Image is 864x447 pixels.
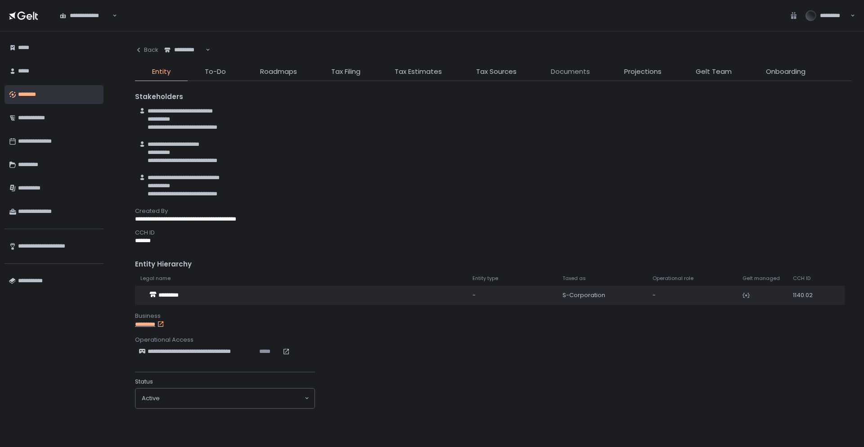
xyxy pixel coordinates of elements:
[793,275,810,282] span: CCH ID
[135,207,851,215] div: Created By
[111,11,112,20] input: Search for option
[472,291,552,299] div: -
[742,275,780,282] span: Gelt managed
[135,92,851,102] div: Stakeholders
[135,388,315,408] div: Search for option
[476,67,517,77] span: Tax Sources
[160,394,304,403] input: Search for option
[766,67,805,77] span: Onboarding
[624,67,661,77] span: Projections
[562,275,586,282] span: Taxed as
[135,378,153,386] span: Status
[135,336,851,344] div: Operational Access
[652,275,693,282] span: Operational role
[135,41,158,59] button: Back
[331,67,360,77] span: Tax Filing
[135,46,158,54] div: Back
[793,291,822,299] div: 1140.02
[472,275,498,282] span: Entity type
[260,67,297,77] span: Roadmaps
[562,291,642,299] div: S-Corporation
[54,6,117,25] div: Search for option
[696,67,732,77] span: Gelt Team
[152,67,171,77] span: Entity
[135,312,851,320] div: Business
[135,229,851,237] div: CCH ID
[551,67,590,77] span: Documents
[205,67,226,77] span: To-Do
[142,394,160,402] span: active
[204,45,205,54] input: Search for option
[652,291,732,299] div: -
[140,275,171,282] span: Legal name
[158,41,210,59] div: Search for option
[135,259,851,270] div: Entity Hierarchy
[395,67,442,77] span: Tax Estimates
